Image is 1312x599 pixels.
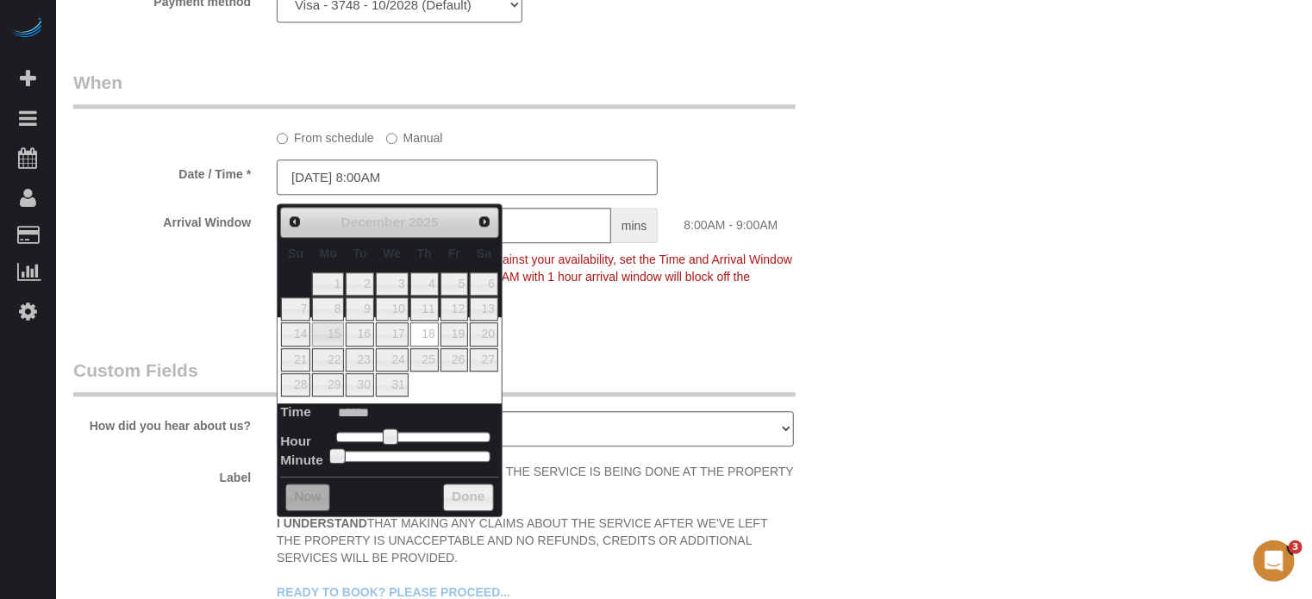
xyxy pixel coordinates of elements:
[448,246,460,260] span: Friday
[470,272,498,296] a: 6
[60,463,264,486] label: Label
[277,253,792,301] span: To make this booking count against your availability, set the Time and Arrival Window to match a ...
[312,348,344,371] a: 22
[281,297,310,321] a: 7
[376,322,409,346] a: 17
[383,246,401,260] span: Wednesday
[410,348,439,371] a: 25
[470,297,498,321] a: 13
[277,123,374,147] label: From schedule
[285,484,329,511] button: Now
[277,516,367,530] strong: I UNDERSTAND
[440,297,468,321] a: 12
[470,322,498,346] a: 20
[410,272,439,296] a: 4
[472,209,497,234] a: Next
[346,322,373,346] a: 16
[280,451,323,472] dt: Minute
[443,484,494,511] button: Done
[60,159,264,183] label: Date / Time *
[346,297,373,321] a: 9
[376,297,409,321] a: 10
[671,208,874,234] div: 8:00AM - 9:00AM
[281,348,310,371] a: 21
[440,322,468,346] a: 19
[440,272,468,296] a: 5
[376,348,409,371] a: 24
[611,208,659,243] span: mins
[73,358,796,396] legend: Custom Fields
[1289,540,1303,554] span: 3
[283,209,307,234] a: Prev
[60,411,264,434] label: How did you hear about us?
[281,373,310,396] a: 28
[312,373,344,396] a: 29
[417,246,432,260] span: Thursday
[470,348,498,371] a: 27
[320,246,337,260] span: Monday
[277,133,288,144] input: From schedule
[277,159,658,195] input: MM/DD/YYYY HH:MM
[60,208,264,231] label: Arrival Window
[409,215,438,229] span: 2025
[410,297,439,321] a: 11
[346,272,373,296] a: 2
[280,432,311,453] dt: Hour
[477,246,491,260] span: Saturday
[312,297,344,321] a: 8
[346,373,373,396] a: 30
[73,70,796,109] legend: When
[280,402,311,424] dt: Time
[376,272,409,296] a: 3
[10,17,45,41] img: Automaid Logo
[386,133,397,144] input: Manual
[1253,540,1295,582] iframe: Intercom live chat
[288,246,303,260] span: Sunday
[353,246,367,260] span: Tuesday
[312,322,344,346] a: 15
[410,322,439,346] a: 18
[341,215,405,229] span: December
[440,348,468,371] a: 26
[281,322,310,346] a: 14
[312,272,344,296] a: 1
[386,123,443,147] label: Manual
[478,215,491,228] span: Next
[376,373,409,396] a: 31
[277,585,510,599] span: READY TO BOOK? PLEASE PROCEED...
[288,215,302,228] span: Prev
[346,348,373,371] a: 23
